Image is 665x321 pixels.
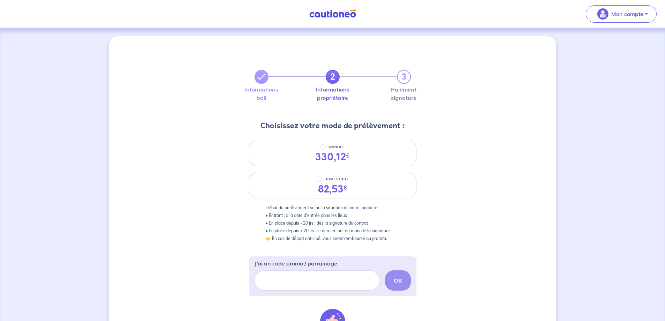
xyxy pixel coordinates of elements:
p: Mon compte [611,10,644,18]
p: ANNUEL [328,143,345,151]
a: 2 [326,70,340,84]
div: 330,12 [315,151,350,163]
p: J’ai un code promo / parrainage [254,259,337,268]
button: illu_account_valid_menu.svgMon compte [586,5,657,23]
label: Informations bail [254,87,268,101]
h3: Choisissez votre mode de prélèvement : [260,120,405,131]
label: Informations propriétaire [326,87,340,101]
sup: € [343,184,347,192]
div: 82,53 [318,183,347,195]
img: Cautioneo [306,9,359,18]
p: Début du prélèvement selon la situation de votre locataire : • Entrant : à la date d’entrée dans ... [266,204,400,242]
p: TRIMESTRIEL [324,175,350,183]
img: illu_account_valid_menu.svg [597,8,608,20]
sup: € [346,152,350,160]
label: Paiement signature [397,87,411,101]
